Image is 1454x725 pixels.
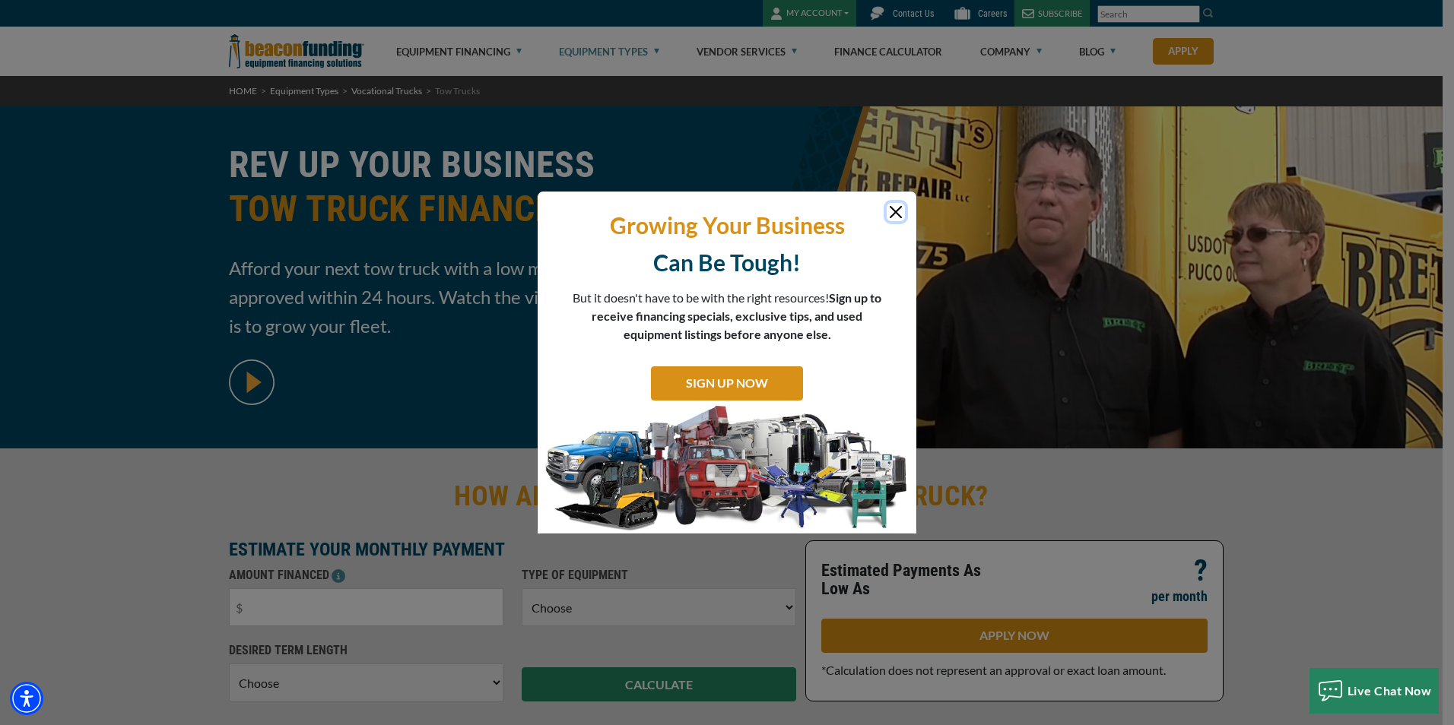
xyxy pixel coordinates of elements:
[651,366,803,400] a: SIGN UP NOW
[592,290,881,341] span: Sign up to receive financing specials, exclusive tips, and used equipment listings before anyone ...
[549,248,905,277] p: Can Be Tough!
[572,289,882,344] p: But it doesn't have to be with the right resources!
[1348,683,1432,698] span: Live Chat Now
[10,682,43,715] div: Accessibility Menu
[1310,668,1440,714] button: Live Chat Now
[549,211,905,240] p: Growing Your Business
[887,203,905,221] button: Close
[538,404,916,533] img: SIGN UP NOW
